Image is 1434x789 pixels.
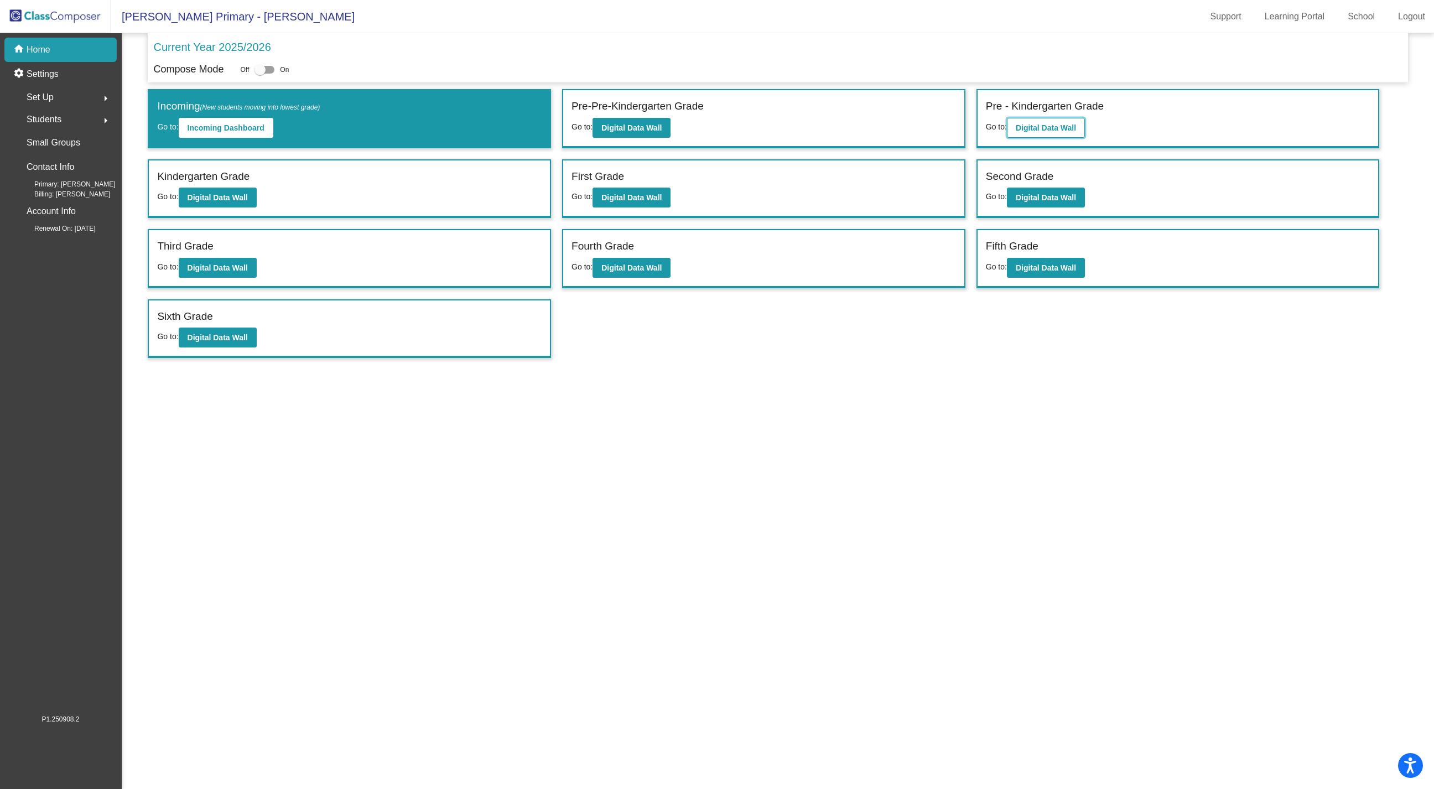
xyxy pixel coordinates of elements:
label: Pre-Pre-Kindergarten Grade [571,98,704,115]
b: Digital Data Wall [1016,123,1076,132]
span: Go to: [157,262,178,271]
span: Go to: [157,192,178,201]
b: Incoming Dashboard [188,123,264,132]
b: Digital Data Wall [188,263,248,272]
mat-icon: settings [13,68,27,81]
button: Digital Data Wall [1007,118,1085,138]
b: Digital Data Wall [188,333,248,342]
button: Digital Data Wall [179,328,257,347]
p: Account Info [27,204,76,219]
span: Go to: [571,122,593,131]
a: Logout [1389,8,1434,25]
span: Billing: [PERSON_NAME] [17,189,110,199]
p: Home [27,43,50,56]
mat-icon: arrow_right [99,114,112,127]
button: Digital Data Wall [1007,258,1085,278]
button: Digital Data Wall [1007,188,1085,207]
b: Digital Data Wall [1016,263,1076,272]
label: Second Grade [986,169,1054,185]
span: Go to: [986,262,1007,271]
span: Go to: [157,332,178,341]
label: Fourth Grade [571,238,634,255]
span: Off [241,65,250,75]
label: First Grade [571,169,624,185]
span: Renewal On: [DATE] [17,224,95,233]
label: Third Grade [157,238,213,255]
label: Kindergarten Grade [157,169,250,185]
b: Digital Data Wall [188,193,248,202]
span: Set Up [27,90,54,105]
p: Contact Info [27,159,74,175]
span: Go to: [986,192,1007,201]
a: Support [1202,8,1250,25]
button: Digital Data Wall [593,258,671,278]
b: Digital Data Wall [1016,193,1076,202]
span: Go to: [571,192,593,201]
b: Digital Data Wall [601,123,662,132]
label: Fifth Grade [986,238,1038,255]
p: Small Groups [27,135,80,150]
b: Digital Data Wall [601,193,662,202]
mat-icon: arrow_right [99,92,112,105]
span: Students [27,112,61,127]
label: Pre - Kindergarten Grade [986,98,1104,115]
label: Sixth Grade [157,309,212,325]
a: Learning Portal [1256,8,1334,25]
button: Digital Data Wall [179,258,257,278]
b: Digital Data Wall [601,263,662,272]
span: On [280,65,289,75]
mat-icon: home [13,43,27,56]
label: Incoming [157,98,320,115]
span: (New students moving into lowest grade) [200,103,320,111]
button: Incoming Dashboard [179,118,273,138]
a: School [1339,8,1384,25]
button: Digital Data Wall [179,188,257,207]
span: [PERSON_NAME] Primary - [PERSON_NAME] [111,8,355,25]
button: Digital Data Wall [593,118,671,138]
p: Compose Mode [153,62,224,77]
p: Settings [27,68,59,81]
span: Go to: [986,122,1007,131]
span: Primary: [PERSON_NAME] [17,179,116,189]
span: Go to: [571,262,593,271]
span: Go to: [157,122,178,131]
button: Digital Data Wall [593,188,671,207]
p: Current Year 2025/2026 [153,39,271,55]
